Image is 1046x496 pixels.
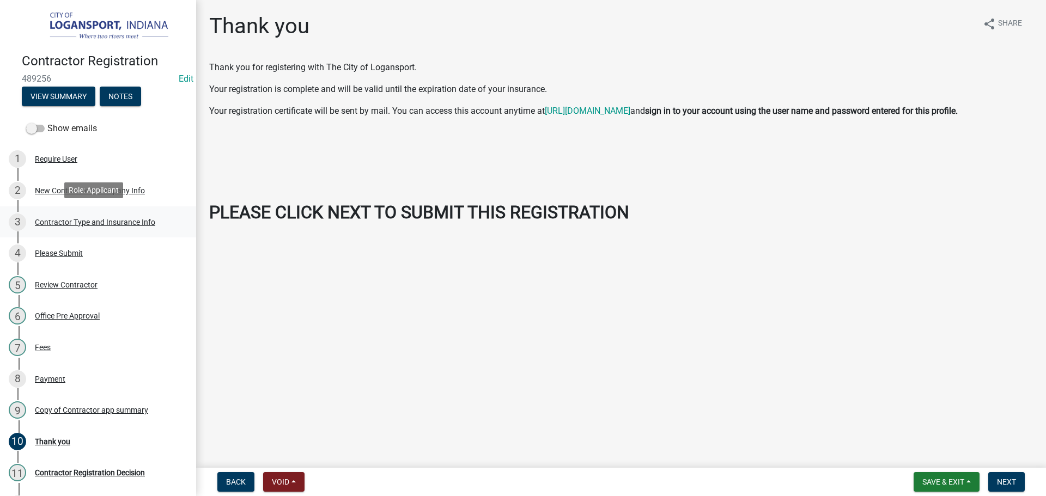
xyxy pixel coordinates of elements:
div: Contractor Type and Insurance Info [35,218,155,226]
div: 6 [9,307,26,324]
div: 5 [9,276,26,293]
div: 4 [9,244,26,262]
span: Next [997,477,1016,486]
i: share [983,17,996,30]
span: Void [272,477,289,486]
div: 8 [9,370,26,388]
strong: sign in to your account using the user name and password entered for this profile. [645,106,958,116]
span: Back [226,477,246,486]
a: [URL][DOMAIN_NAME] [545,106,630,116]
wm-modal-confirm: Notes [100,93,141,101]
button: View Summary [22,87,95,106]
button: Next [988,472,1025,492]
div: Role: Applicant [64,182,123,198]
button: Back [217,472,254,492]
div: Review Contractor [35,281,98,289]
button: Save & Exit [914,472,980,492]
p: Your registration is complete and will be valid until the expiration date of your insurance. [209,83,1033,96]
button: shareShare [974,13,1031,34]
wm-modal-confirm: Summary [22,93,95,101]
h1: Thank you [209,13,309,39]
div: 7 [9,339,26,356]
div: Payment [35,375,65,383]
wm-modal-confirm: Edit Application Number [179,74,193,84]
div: 1 [9,150,26,168]
div: 2 [9,182,26,199]
span: Share [998,17,1022,30]
a: Edit [179,74,193,84]
div: Fees [35,344,51,351]
strong: PLEASE CLICK NEXT TO SUBMIT THIS REGISTRATION [209,202,629,223]
div: 9 [9,401,26,419]
div: 3 [9,213,26,231]
span: 489256 [22,74,174,84]
div: Please Submit [35,249,83,257]
p: Your registration certificate will be sent by mail. You can access this account anytime at and [209,105,1033,118]
span: Save & Exit [922,477,964,486]
div: New Contractor & Company Info [35,187,145,194]
div: Office Pre Approval [35,312,100,320]
div: Copy of Contractor app summary [35,406,148,414]
div: Contractor Registration Decision [35,469,145,476]
div: 11 [9,464,26,481]
div: Require User [35,155,77,163]
div: Thank you [35,438,70,445]
label: Show emails [26,122,97,135]
img: City of Logansport, Indiana [22,11,179,42]
button: Void [263,472,305,492]
div: 10 [9,433,26,450]
p: Thank you for registering with The City of Logansport. [209,61,1033,74]
button: Notes [100,87,141,106]
h4: Contractor Registration [22,53,187,69]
